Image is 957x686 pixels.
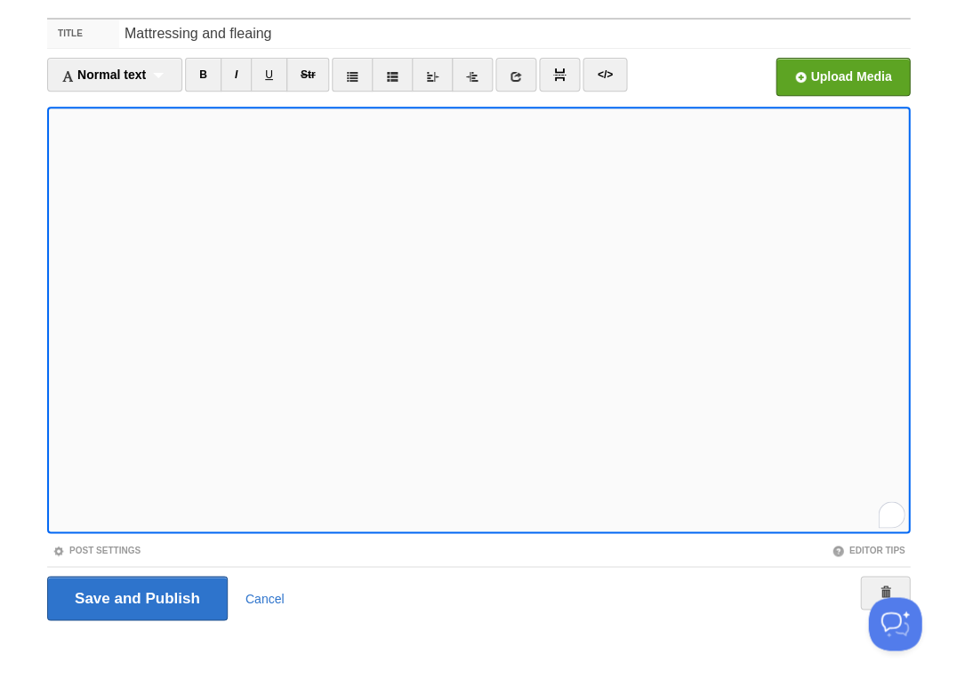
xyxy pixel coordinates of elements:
a: Cancel [245,591,285,605]
img: pagebreak-icon.png [553,68,566,81]
label: Title [47,20,119,48]
a: I [221,58,252,92]
a: U [251,58,287,92]
a: Post Settings [52,545,141,554]
del: Str [301,68,316,81]
iframe: Help Scout Beacon - Open [868,597,921,650]
span: Normal text [61,68,146,82]
a: </> [583,58,626,92]
a: Editor Tips [832,545,905,554]
a: B [185,58,221,92]
a: Str [286,58,330,92]
input: Save and Publish [47,576,228,620]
